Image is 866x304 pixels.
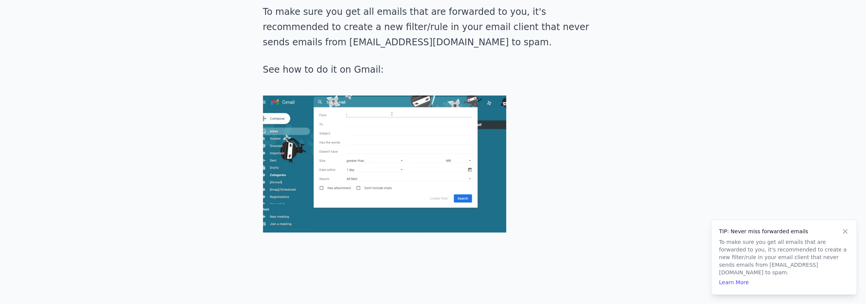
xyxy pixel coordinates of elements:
[263,4,603,50] p: To make sure you get all emails that are forwarded to you, it's recommended to create a new filte...
[263,62,603,77] p: See how to do it on Gmail:
[719,228,849,235] h4: TIP: Never miss forwarded emails
[263,95,506,232] img: Gmail example
[719,238,849,276] p: To make sure you get all emails that are forwarded to you, it's recommended to create a new filte...
[719,279,749,285] a: Learn More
